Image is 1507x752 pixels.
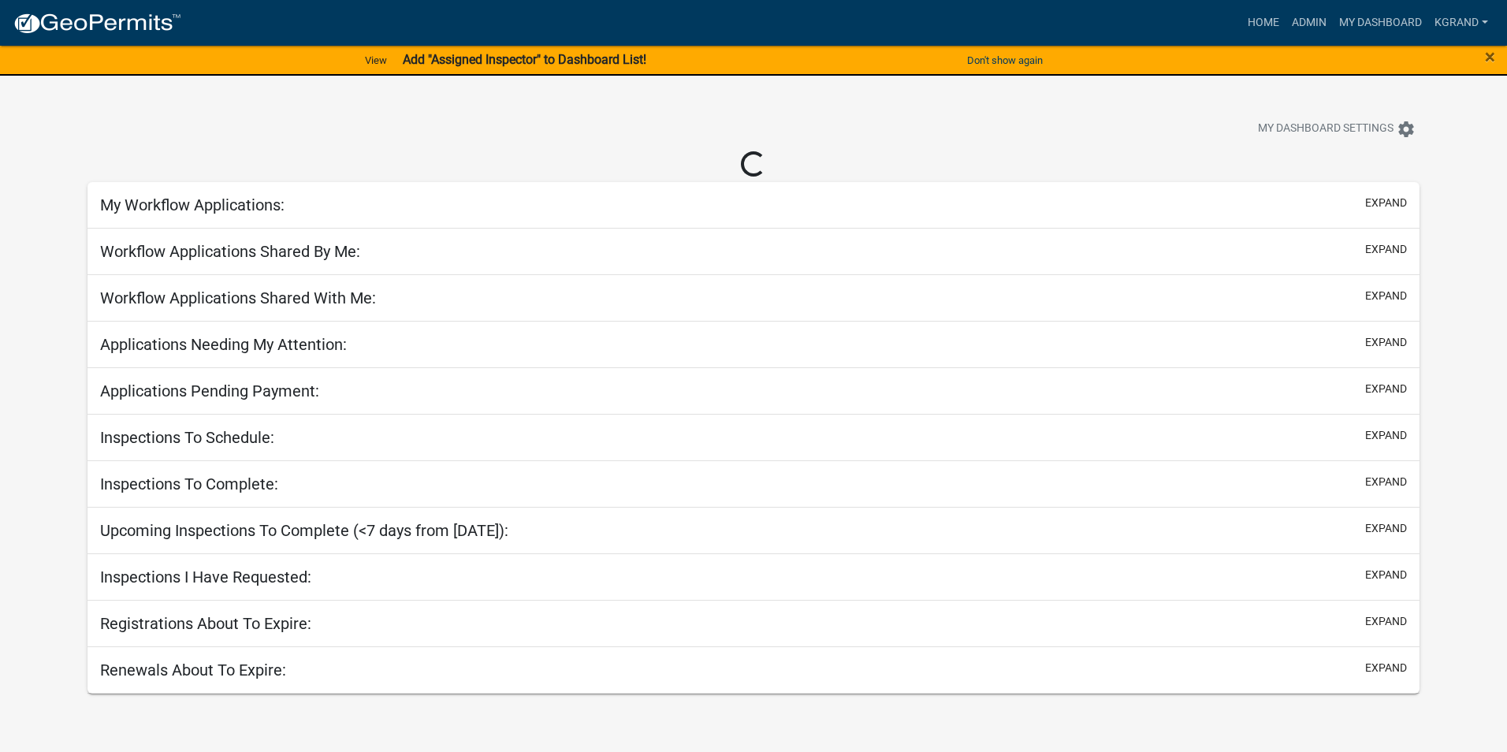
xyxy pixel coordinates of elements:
[403,52,646,67] strong: Add "Assigned Inspector" to Dashboard List!
[100,428,274,447] h5: Inspections To Schedule:
[100,242,360,261] h5: Workflow Applications Shared By Me:
[1485,46,1495,68] span: ×
[100,614,311,633] h5: Registrations About To Expire:
[1397,120,1416,139] i: settings
[1365,334,1407,351] button: expand
[1365,520,1407,537] button: expand
[1365,381,1407,397] button: expand
[1333,8,1428,38] a: My Dashboard
[100,521,508,540] h5: Upcoming Inspections To Complete (<7 days from [DATE]):
[100,335,347,354] h5: Applications Needing My Attention:
[1245,114,1428,144] button: My Dashboard Settingssettings
[100,475,278,493] h5: Inspections To Complete:
[100,289,376,307] h5: Workflow Applications Shared With Me:
[1485,47,1495,66] button: Close
[1428,8,1494,38] a: KGRAND
[1365,613,1407,630] button: expand
[1365,427,1407,444] button: expand
[1365,241,1407,258] button: expand
[1286,8,1333,38] a: Admin
[1365,474,1407,490] button: expand
[1365,288,1407,304] button: expand
[1365,195,1407,211] button: expand
[100,195,285,214] h5: My Workflow Applications:
[1365,660,1407,676] button: expand
[359,47,393,73] a: View
[100,568,311,586] h5: Inspections I Have Requested:
[100,661,286,679] h5: Renewals About To Expire:
[1365,567,1407,583] button: expand
[1241,8,1286,38] a: Home
[961,47,1049,73] button: Don't show again
[100,382,319,400] h5: Applications Pending Payment:
[1258,120,1394,139] span: My Dashboard Settings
